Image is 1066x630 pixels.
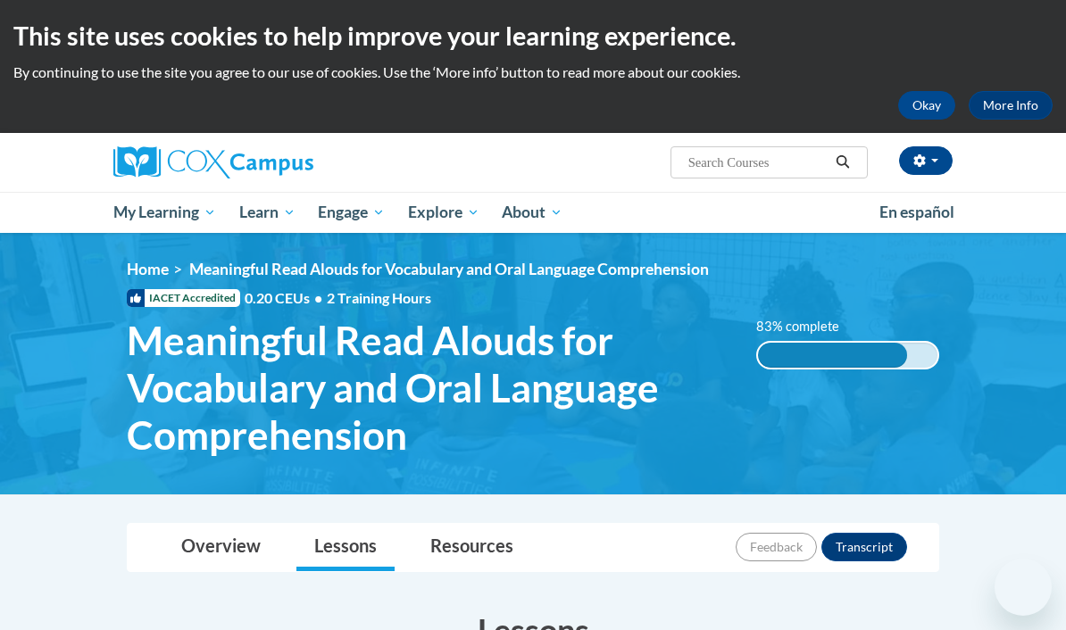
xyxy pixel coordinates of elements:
[396,192,491,233] a: Explore
[113,146,313,178] img: Cox Campus
[758,343,907,368] div: 83% complete
[898,91,955,120] button: Okay
[228,192,307,233] a: Learn
[687,152,829,173] input: Search Courses
[412,524,531,571] a: Resources
[127,317,729,458] span: Meaningful Read Alouds for Vocabulary and Oral Language Comprehension
[327,289,431,306] span: 2 Training Hours
[306,192,396,233] a: Engage
[296,524,395,571] a: Lessons
[502,202,562,223] span: About
[318,202,385,223] span: Engage
[995,559,1052,616] iframe: Button to launch messaging window
[163,524,279,571] a: Overview
[113,202,216,223] span: My Learning
[879,203,954,221] span: En español
[868,194,966,231] a: En español
[239,202,296,223] span: Learn
[100,192,966,233] div: Main menu
[969,91,1053,120] a: More Info
[127,260,169,278] a: Home
[13,18,1053,54] h2: This site uses cookies to help improve your learning experience.
[756,317,859,336] label: 83% complete
[189,260,709,278] span: Meaningful Read Alouds for Vocabulary and Oral Language Comprehension
[491,192,575,233] a: About
[102,192,228,233] a: My Learning
[113,146,375,178] a: Cox Campus
[408,202,479,223] span: Explore
[829,152,856,173] button: Search
[821,533,907,561] button: Transcript
[899,146,953,175] button: Account Settings
[127,289,240,307] span: IACET Accredited
[736,533,817,561] button: Feedback
[245,288,327,308] span: 0.20 CEUs
[314,289,322,306] span: •
[13,62,1053,82] p: By continuing to use the site you agree to our use of cookies. Use the ‘More info’ button to read...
